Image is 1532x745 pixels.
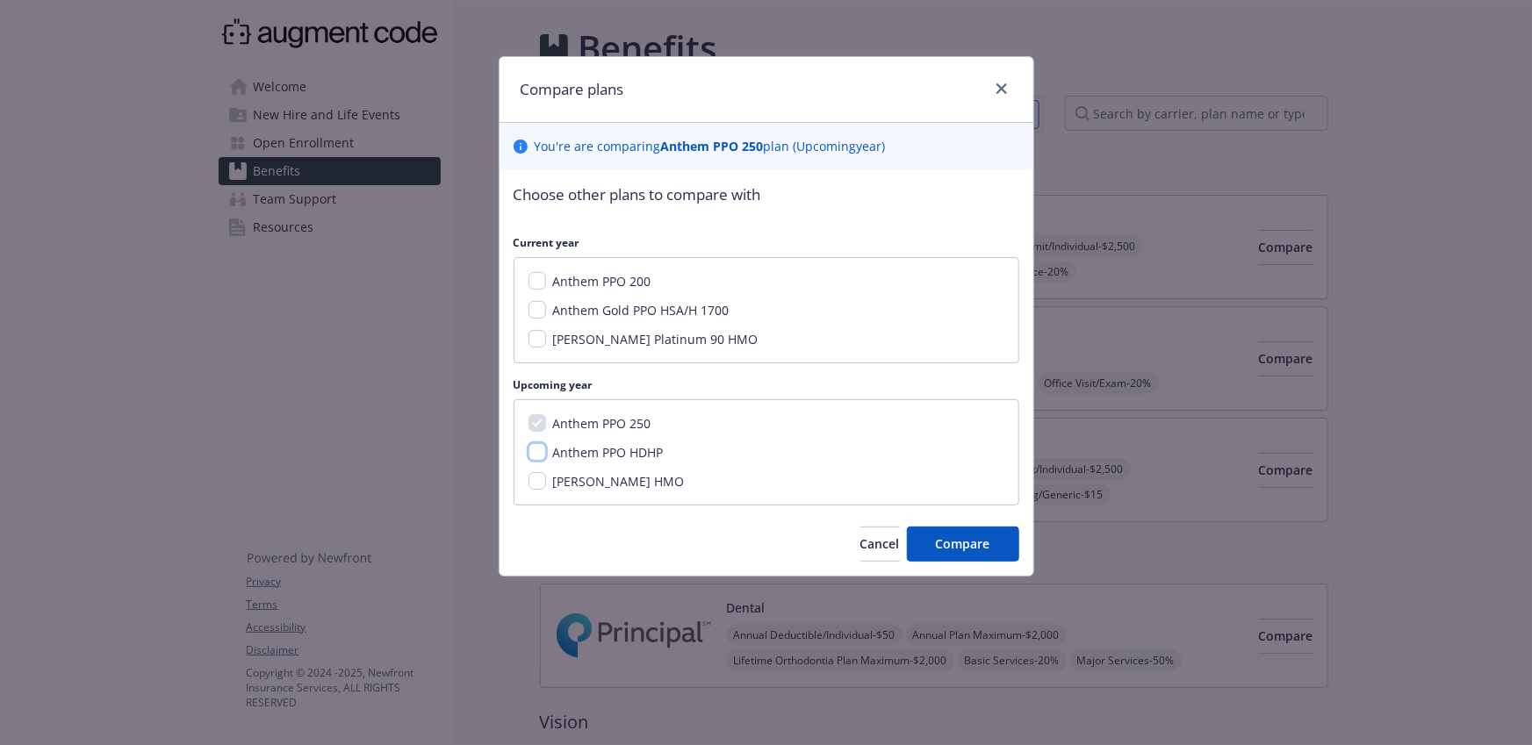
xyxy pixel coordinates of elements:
span: Anthem PPO HDHP [553,444,664,461]
p: You ' re are comparing plan ( Upcoming year) [535,137,886,155]
b: Anthem PPO 250 [661,138,764,154]
span: Cancel [860,535,900,552]
p: Choose other plans to compare with [514,183,1019,206]
p: Current year [514,235,1019,250]
span: [PERSON_NAME] HMO [553,473,685,490]
span: [PERSON_NAME] Platinum 90 HMO [553,331,759,347]
span: Anthem PPO 250 [553,415,651,432]
button: Cancel [860,527,900,562]
button: Compare [907,527,1019,562]
span: Compare [936,535,990,552]
span: Anthem Gold PPO HSA/H 1700 [553,302,730,319]
a: close [991,78,1012,99]
span: Anthem PPO 200 [553,273,651,290]
h1: Compare plans [521,78,624,101]
p: Upcoming year [514,377,1019,392]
